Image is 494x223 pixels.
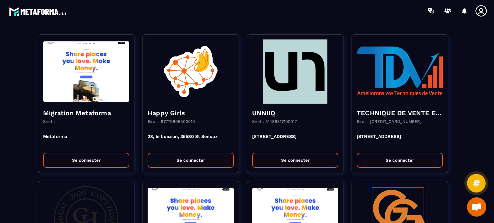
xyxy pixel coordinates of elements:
[357,153,443,168] button: Se connecter
[148,153,234,168] button: Se connecter
[252,108,338,117] h4: UNNIIQ
[357,39,443,104] img: funnel-background
[9,6,67,17] img: logo
[43,153,129,168] button: Se connecter
[148,108,234,117] h4: Happy Girls
[148,134,234,148] p: 28, le buisson, 35580 St Senoux
[43,108,129,117] h4: Migration Metaforma
[43,119,55,124] p: Siret :
[252,119,297,124] p: Siret : 51489317100017
[467,197,486,217] div: Ouvrir le chat
[148,119,195,124] p: Siret : 97779906300010
[43,134,129,148] p: Metaforma
[252,153,338,168] button: Se connecter
[357,119,422,124] p: Siret : [CREDIT_CARD_NUMBER]
[252,134,338,148] p: [STREET_ADDRESS]
[252,39,338,104] img: funnel-background
[148,39,234,104] img: funnel-background
[357,134,443,148] p: [STREET_ADDRESS]
[43,39,129,104] img: funnel-background
[357,108,443,117] h4: TECHNIQUE DE VENTE EDITION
